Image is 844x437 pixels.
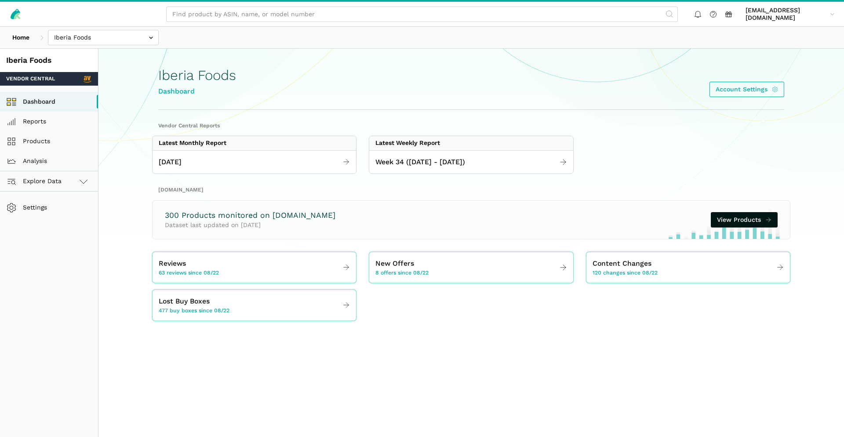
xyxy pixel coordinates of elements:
a: [DATE] [153,154,356,171]
a: Week 34 ([DATE] - [DATE]) [369,154,573,171]
span: [EMAIL_ADDRESS][DOMAIN_NAME] [746,7,827,22]
div: Dashboard [158,86,236,97]
div: Latest Monthly Report [159,139,226,147]
input: Find product by ASIN, name, or model number [166,7,678,22]
span: [DATE] [159,157,182,168]
span: Reviews [159,258,186,269]
span: New Offers [375,258,414,269]
span: 120 changes since 08/22 [593,269,658,277]
input: Iberia Foods [48,30,159,45]
div: Iberia Foods [6,55,92,66]
span: 63 reviews since 08/22 [159,269,219,277]
span: Explore Data [9,176,62,187]
a: [EMAIL_ADDRESS][DOMAIN_NAME] [742,5,838,23]
span: Vendor Central [6,75,55,83]
h3: 300 Products monitored on [DOMAIN_NAME] [165,210,335,221]
a: New Offers 8 offers since 08/22 [369,255,573,280]
h1: Iberia Foods [158,68,236,83]
span: Week 34 ([DATE] - [DATE]) [375,157,465,168]
h2: Vendor Central Reports [158,122,784,130]
a: Reviews 63 reviews since 08/22 [153,255,356,280]
h2: [DOMAIN_NAME] [158,186,784,194]
a: Home [6,30,36,45]
a: Account Settings [709,82,785,97]
div: Latest Weekly Report [375,139,440,147]
a: View Products [711,212,778,228]
a: Lost Buy Boxes 477 buy boxes since 08/22 [153,293,356,318]
p: Dataset last updated on [DATE] [165,220,335,230]
span: Lost Buy Boxes [159,296,210,307]
span: 477 buy boxes since 08/22 [159,307,229,315]
span: 8 offers since 08/22 [375,269,429,277]
a: Content Changes 120 changes since 08/22 [586,255,790,280]
span: View Products [717,215,761,224]
span: Content Changes [593,258,651,269]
